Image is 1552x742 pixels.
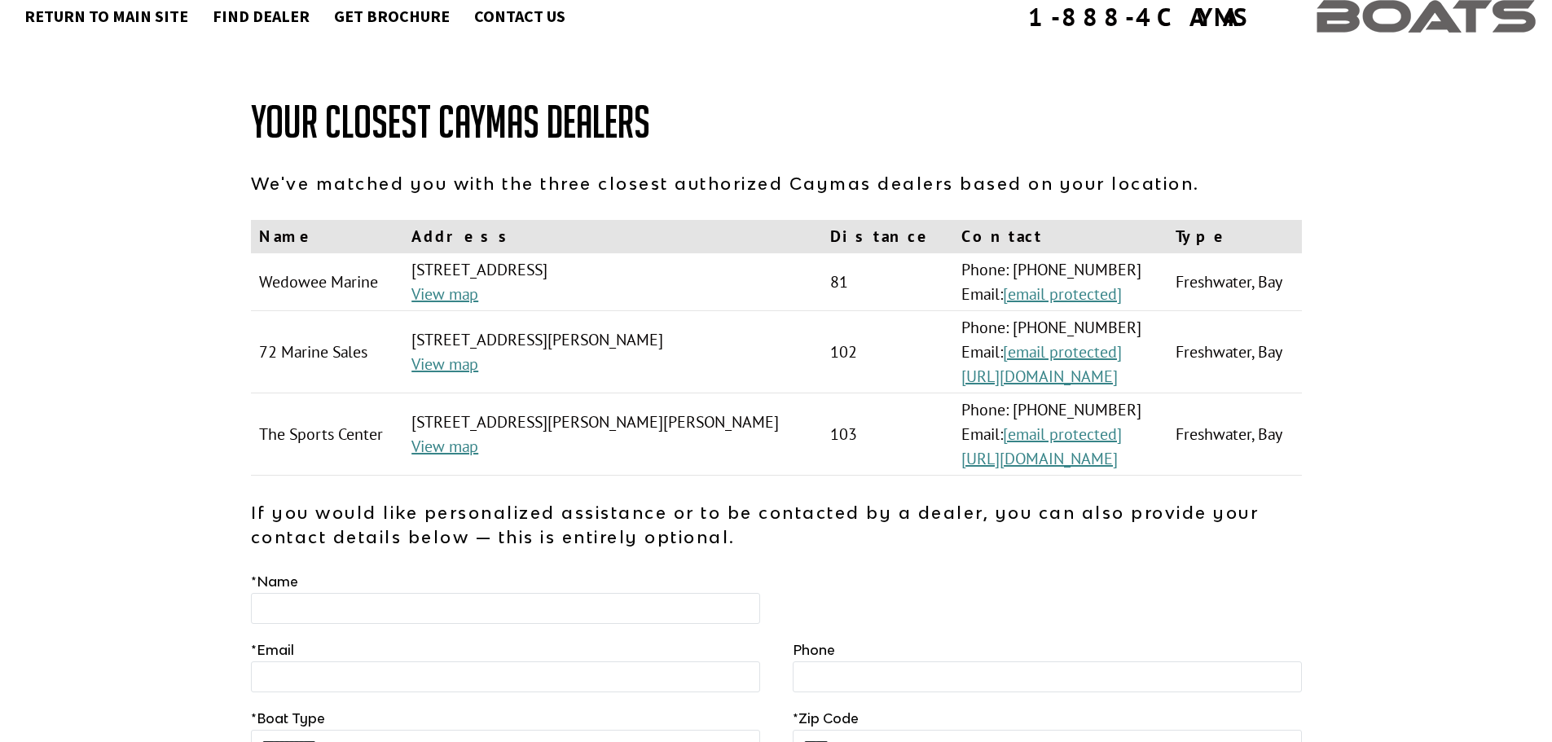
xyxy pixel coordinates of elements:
[403,393,822,476] td: [STREET_ADDRESS][PERSON_NAME][PERSON_NAME]
[251,640,294,660] label: Email
[1167,393,1302,476] td: Freshwater, Bay
[961,366,1118,387] a: [URL][DOMAIN_NAME]
[822,253,952,311] td: 81
[251,171,1302,195] p: We've matched you with the three closest authorized Caymas dealers based on your location.
[793,709,859,728] label: Zip Code
[1167,311,1302,393] td: Freshwater, Bay
[403,311,822,393] td: [STREET_ADDRESS][PERSON_NAME]
[251,500,1302,549] p: If you would like personalized assistance or to be contacted by a dealer, you can also provide yo...
[251,220,404,253] th: Name
[1003,283,1122,305] a: [email protected]
[822,311,952,393] td: 102
[411,283,478,305] a: View map
[961,448,1118,469] a: [URL][DOMAIN_NAME]
[411,353,478,375] a: View map
[1003,341,1122,362] a: [email protected]
[953,253,1167,311] td: Phone: [PHONE_NUMBER] Email:
[1028,4,1251,29] div: 1-888-4CAYMAS
[251,393,404,476] td: The Sports Center
[953,311,1167,393] td: Phone: [PHONE_NUMBER] Email:
[822,220,952,253] th: Distance
[251,709,325,728] label: Boat Type
[251,253,404,311] td: Wedowee Marine
[793,640,835,660] label: Phone
[822,393,952,476] td: 103
[953,220,1167,253] th: Contact
[1167,253,1302,311] td: Freshwater, Bay
[251,572,298,591] label: Name
[16,6,196,27] a: Return to main site
[326,6,458,27] a: Get Brochure
[1003,424,1122,445] a: [email protected]
[411,436,478,457] a: View map
[251,311,404,393] td: 72 Marine Sales
[953,393,1167,476] td: Phone: [PHONE_NUMBER] Email:
[204,6,318,27] a: Find Dealer
[403,220,822,253] th: Address
[1167,220,1302,253] th: Type
[251,98,1302,147] h1: Your Closest Caymas Dealers
[403,253,822,311] td: [STREET_ADDRESS]
[466,6,574,27] a: Contact Us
